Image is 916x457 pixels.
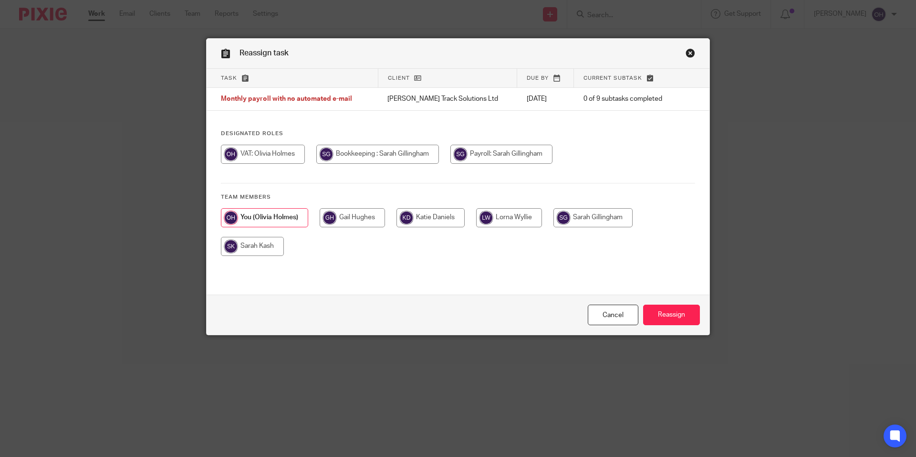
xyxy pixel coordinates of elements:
span: Client [388,75,410,81]
h4: Team members [221,193,695,201]
td: 0 of 9 subtasks completed [574,88,679,111]
p: [PERSON_NAME] Track Solutions Ltd [387,94,508,104]
span: Reassign task [239,49,289,57]
span: Due by [527,75,549,81]
span: Current subtask [583,75,642,81]
input: Reassign [643,305,700,325]
h4: Designated Roles [221,130,695,138]
span: Monthly payroll with no automated e-mail [221,96,352,103]
a: Close this dialog window [686,48,695,61]
span: Task [221,75,237,81]
a: Close this dialog window [588,305,638,325]
p: [DATE] [527,94,564,104]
